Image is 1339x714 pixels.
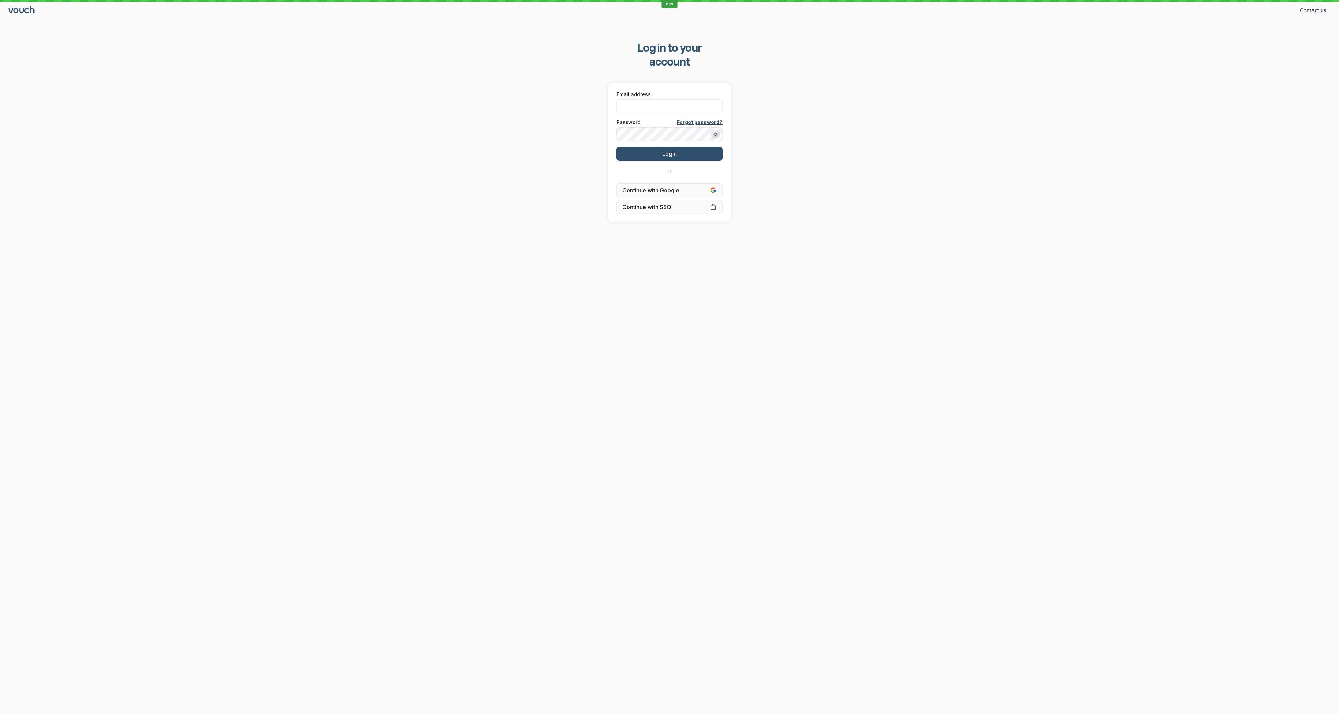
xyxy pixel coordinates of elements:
[677,119,723,126] a: Forgot password?
[666,169,673,175] span: OR
[711,130,720,138] button: Show password
[662,150,677,157] span: Login
[616,183,723,197] button: Continue with Google
[622,204,717,211] span: Continue with SSO
[622,187,717,194] span: Continue with Google
[1296,5,1331,16] button: Contact us
[1300,7,1326,14] span: Contact us
[618,41,722,69] span: Log in to your account
[616,119,641,126] span: Password
[8,8,36,14] a: Go to sign in
[616,147,723,161] button: Login
[616,200,723,214] a: Continue with SSO
[616,91,651,98] span: Email address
